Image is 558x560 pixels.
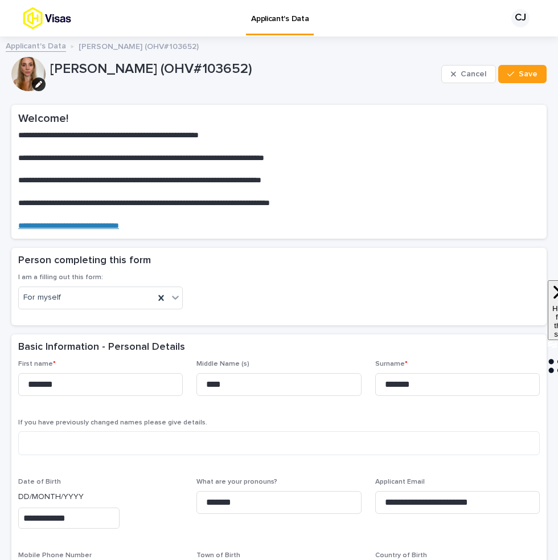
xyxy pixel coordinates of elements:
span: Cancel [461,70,486,78]
p: [PERSON_NAME] (OHV#103652) [50,61,437,77]
span: Surname [375,361,408,367]
button: Save [498,65,547,83]
span: Country of Birth [375,552,427,559]
span: I am a filling out this form: [18,274,103,281]
div: CJ [511,9,530,27]
span: What are your pronouns? [196,479,277,485]
h2: Welcome! [18,112,540,125]
span: Date of Birth [18,479,61,485]
span: Save [519,70,538,78]
span: First name [18,361,56,367]
span: If you have previously changed names please give details. [18,419,207,426]
span: Applicant Email [375,479,425,485]
p: DD/MONTH/YYYY [18,491,183,503]
span: For myself [23,292,61,304]
h2: Basic Information - Personal Details [18,341,185,354]
h2: Person completing this form [18,255,151,267]
a: Applicant's Data [6,39,66,52]
span: Town of Birth [196,552,240,559]
button: Cancel [441,65,496,83]
p: [PERSON_NAME] (OHV#103652) [79,39,199,52]
img: tx8HrbJQv2PFQx4TXEq5 [23,7,112,30]
span: Mobile Phone Number [18,552,92,559]
span: Middle Name (s) [196,361,249,367]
